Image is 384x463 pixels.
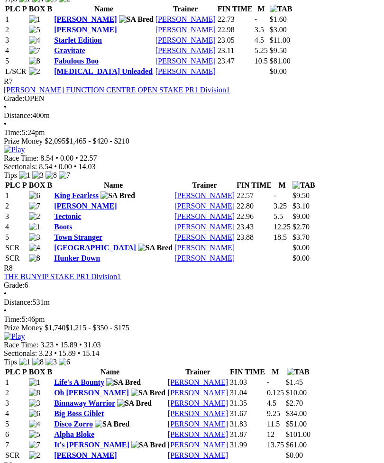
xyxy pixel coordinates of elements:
a: [PERSON_NAME] [174,233,235,241]
td: 23.88 [236,233,272,242]
a: Life's A Bounty [54,378,104,386]
th: Name [54,181,173,190]
span: 8.54 [40,154,54,162]
span: $1.60 [270,15,287,23]
td: 2 [5,201,27,211]
span: $81.00 [270,57,291,65]
th: Name [54,367,166,377]
td: 22.73 [217,15,253,24]
img: 1 [29,15,40,24]
img: 1 [19,358,30,366]
div: 6 [4,281,380,290]
a: Gravitate [54,46,85,54]
span: 8.54 [39,163,52,171]
a: [PERSON_NAME] [155,26,216,34]
td: 23.05 [217,36,253,45]
a: [PERSON_NAME] [155,15,216,23]
td: 22.98 [217,25,253,35]
span: Grade: [4,281,25,289]
text: - [267,378,269,386]
img: SA Bred [131,389,165,397]
img: 4 [29,36,40,45]
span: P [22,5,27,13]
span: 15.14 [82,349,99,357]
th: FIN TIME [236,181,272,190]
span: P [22,368,27,376]
span: Tips [4,171,17,179]
a: Town Stranger [54,233,102,241]
a: Starlet Edition [54,36,102,44]
img: 6 [29,191,40,200]
span: 0.00 [59,163,72,171]
span: 3.23 [40,341,54,349]
text: 18.5 [274,233,287,241]
img: 8 [29,57,40,65]
span: 3.23 [39,349,52,357]
td: 23.11 [217,46,253,55]
span: BOX [29,368,46,376]
td: SCR [5,243,27,253]
span: $0.00 [270,67,287,75]
td: 3 [5,399,27,408]
span: PLC [5,181,20,189]
td: 3 [5,212,27,221]
span: B [47,368,52,376]
text: 13.75 [267,441,284,449]
span: 22.57 [80,154,97,162]
a: [GEOGRAPHIC_DATA] [54,244,136,252]
img: SA Bred [95,420,129,428]
img: Play [4,145,25,154]
th: Trainer [167,367,229,377]
td: SCR [5,451,27,460]
img: 3 [29,399,40,408]
span: • [78,349,81,357]
span: $3.70 [293,233,310,241]
text: 4.5 [255,36,264,44]
a: Alpha Bloke [54,430,94,438]
a: [PERSON_NAME] [155,67,216,75]
span: $1.45 [286,378,303,386]
img: 3 [32,171,44,180]
img: 7 [59,171,70,180]
span: $3.10 [293,202,310,210]
div: 531m [4,298,380,307]
a: THE BUNYIP STAKE PR1 Division1 [4,272,121,281]
a: [PERSON_NAME] [174,212,235,220]
a: [PERSON_NAME] [155,46,216,54]
td: 22.57 [236,191,272,200]
span: $0.00 [293,254,310,262]
text: 5.25 [255,46,268,54]
img: Play [4,332,25,341]
span: $51.00 [286,420,307,428]
span: 14.03 [78,163,95,171]
img: 3 [46,358,57,366]
td: 31.35 [229,399,265,408]
td: L/SCR [5,67,27,76]
td: 1 [5,378,27,387]
th: FIN TIME [229,367,265,377]
a: [PERSON_NAME] [174,244,235,252]
td: 31.67 [229,409,265,418]
a: Disco Zorro [54,420,93,428]
text: 10.5 [255,57,268,65]
div: Prize Money $1,740 [4,324,380,332]
img: 8 [46,171,57,180]
span: • [4,120,7,128]
img: 7 [29,202,40,210]
td: 3 [5,36,27,45]
a: [MEDICAL_DATA] Unleaded [54,67,153,75]
div: OPEN [4,94,380,103]
span: • [4,290,7,298]
span: Sectionals: [4,163,37,171]
img: SA Bred [106,378,141,387]
span: • [79,341,82,349]
img: 8 [32,358,44,366]
text: 9.25 [267,409,280,418]
td: 31.87 [229,430,265,439]
a: [PERSON_NAME] [54,26,117,34]
a: [PERSON_NAME] [168,389,228,397]
span: B [47,5,52,13]
span: $11.00 [270,36,290,44]
td: SCR [5,254,27,263]
img: SA Bred [131,441,166,449]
